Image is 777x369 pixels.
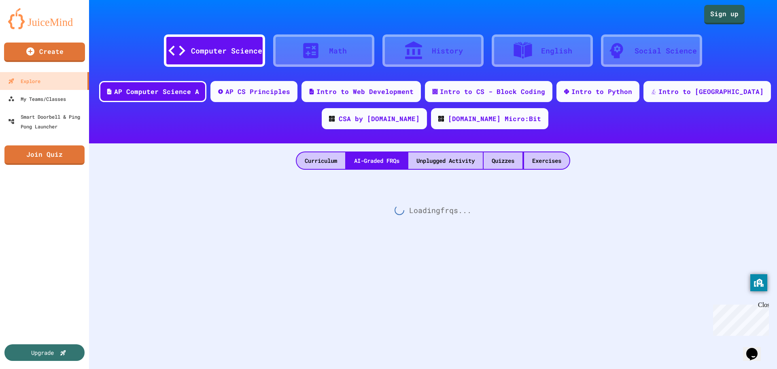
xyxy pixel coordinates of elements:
[31,348,54,357] div: Upgrade
[346,152,408,169] div: AI-Graded FRQs
[484,152,522,169] div: Quizzes
[297,152,345,169] div: Curriculum
[329,116,335,122] img: CODE_logo_RGB.png
[408,152,483,169] div: Unplugged Activity
[4,43,85,62] a: Create
[541,45,572,56] div: English
[329,45,347,56] div: Math
[635,45,697,56] div: Social Science
[524,152,569,169] div: Exercises
[438,116,444,122] img: CODE_logo_RGB.png
[743,337,769,361] iframe: chat widget
[432,45,463,56] div: History
[114,87,199,96] div: AP Computer Science A
[571,87,632,96] div: Intro to Python
[339,114,420,124] div: CSA by [DOMAIN_NAME]
[750,274,767,291] button: privacy banner
[658,87,764,96] div: Intro to [GEOGRAPHIC_DATA]
[316,87,414,96] div: Intro to Web Development
[8,112,86,131] div: Smart Doorbell & Ping Pong Launcher
[440,87,545,96] div: Intro to CS - Block Coding
[4,145,85,165] a: Join Quiz
[710,301,769,336] iframe: chat widget
[8,76,40,86] div: Explore
[89,170,777,251] div: Loading frq s...
[3,3,56,51] div: Chat with us now!Close
[448,114,541,124] div: [DOMAIN_NAME] Micro:Bit
[704,5,745,24] a: Sign up
[225,87,290,96] div: AP CS Principles
[191,45,262,56] div: Computer Science
[8,8,81,29] img: logo-orange.svg
[8,94,66,104] div: My Teams/Classes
